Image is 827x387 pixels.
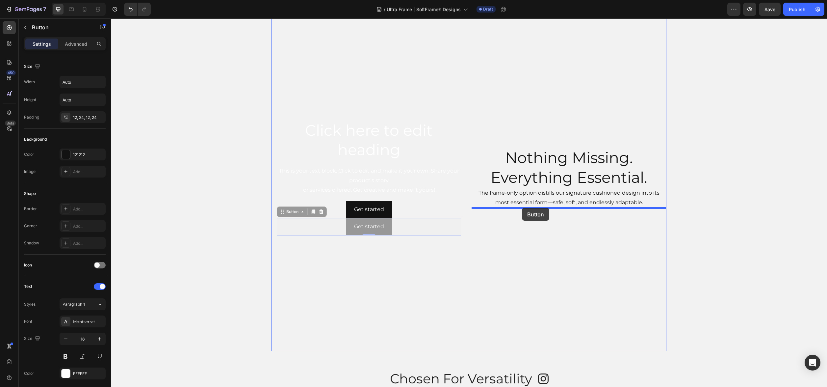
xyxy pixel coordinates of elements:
[805,355,820,371] div: Open Intercom Messenger
[24,371,34,376] div: Color
[24,318,32,324] div: Font
[759,3,781,16] button: Save
[764,7,775,12] span: Save
[24,223,37,229] div: Corner
[24,262,32,268] div: Icon
[32,23,88,31] p: Button
[63,301,85,307] span: Paragraph 1
[24,191,36,197] div: Shape
[24,334,41,343] div: Size
[60,298,106,310] button: Paragraph 1
[73,319,104,325] div: Montserrat
[33,41,51,47] p: Settings
[65,41,87,47] p: Advanced
[387,6,461,13] span: Ultra Frame | SoftFrame® Designs
[73,206,104,212] div: Add...
[24,152,34,157] div: Color
[783,3,811,16] button: Publish
[124,3,151,16] div: Undo/Redo
[73,152,104,158] div: 121212
[73,240,104,246] div: Add...
[24,284,32,290] div: Text
[5,121,16,126] div: Beta
[73,169,104,175] div: Add...
[73,223,104,229] div: Add...
[24,114,39,120] div: Padding
[60,76,105,88] input: Auto
[60,94,105,106] input: Auto
[24,79,35,85] div: Width
[24,169,36,175] div: Image
[384,6,385,13] span: /
[6,70,16,75] div: 450
[24,97,36,103] div: Height
[24,136,47,142] div: Background
[483,6,493,12] span: Draft
[24,62,41,71] div: Size
[73,115,104,121] div: 12, 24, 12, 24
[24,301,36,307] div: Styles
[111,18,827,387] iframe: Design area
[3,3,49,16] button: 7
[789,6,805,13] div: Publish
[73,371,104,377] div: FFFFFF
[24,206,37,212] div: Border
[24,240,39,246] div: Shadow
[43,5,46,13] p: 7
